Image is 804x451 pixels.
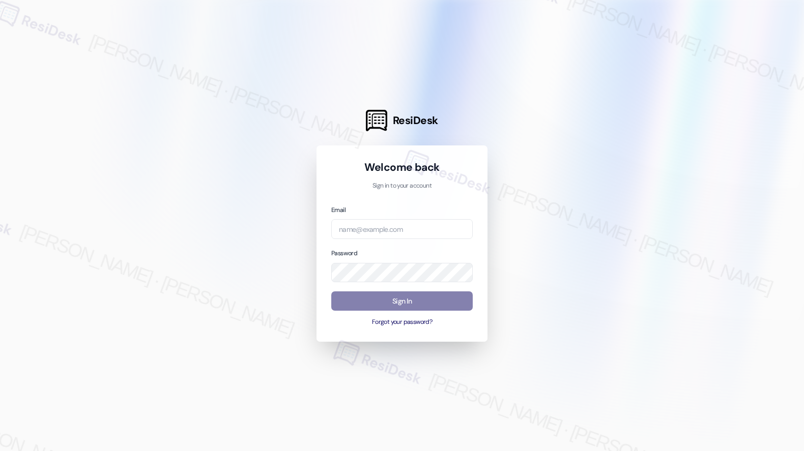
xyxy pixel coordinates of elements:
[331,182,473,191] p: Sign in to your account
[331,291,473,311] button: Sign In
[393,113,438,128] span: ResiDesk
[366,110,387,131] img: ResiDesk Logo
[331,206,346,214] label: Email
[331,318,473,327] button: Forgot your password?
[331,219,473,239] input: name@example.com
[331,249,357,257] label: Password
[331,160,473,174] h1: Welcome back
